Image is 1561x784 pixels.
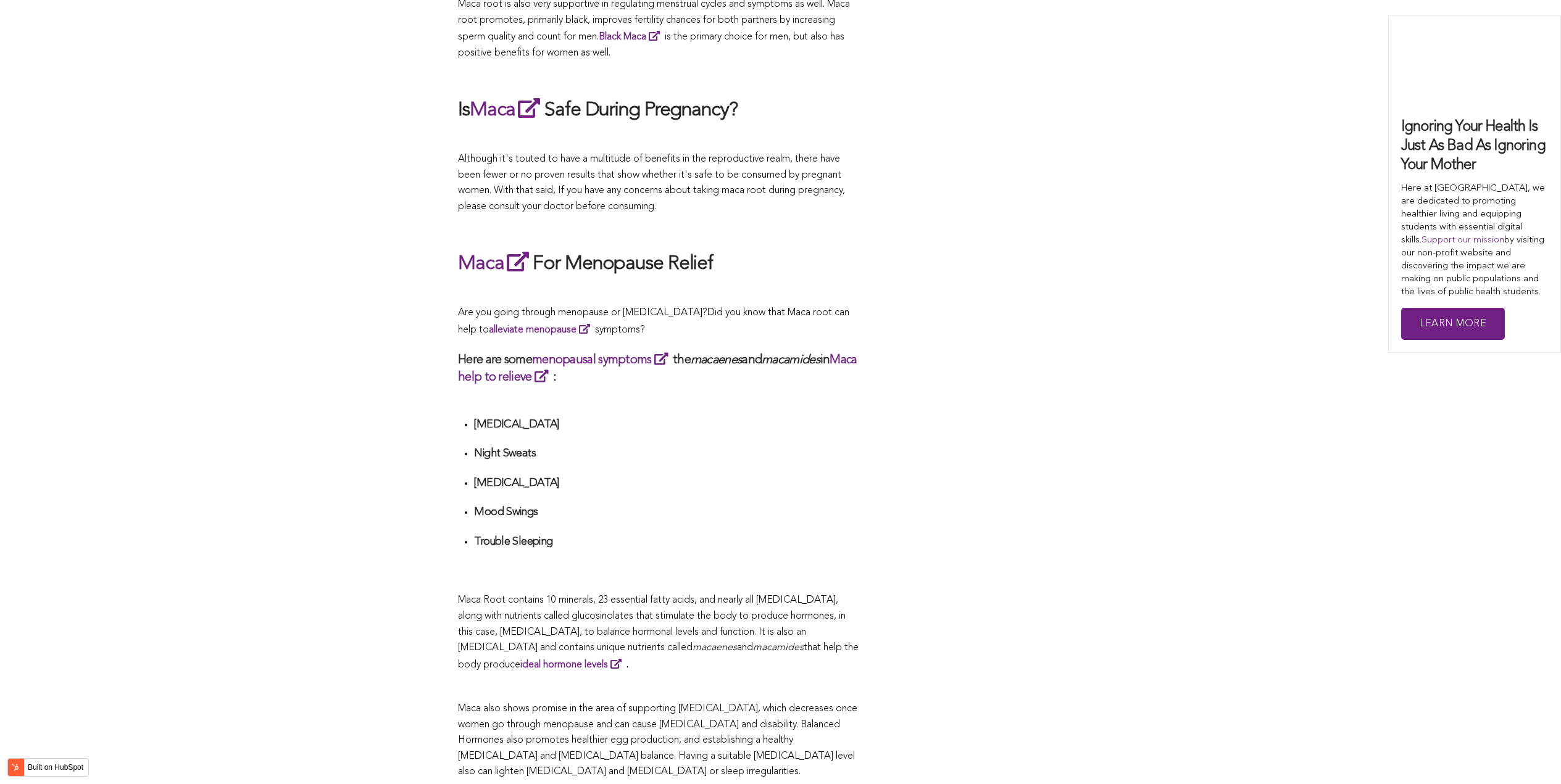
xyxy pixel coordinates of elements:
a: Maca [470,101,544,120]
span: macamides [753,643,804,653]
a: Learn More [1401,308,1505,340]
a: Maca [458,254,533,274]
h3: Here are some the and in : [458,351,859,386]
a: ideal hormone levels [520,660,626,670]
span: Although it's touted to have a multitude of benefits in the reproductive realm, there have been f... [458,154,845,212]
h2: Is Safe During Pregnancy? [458,96,859,124]
button: Built on HubSpot [7,758,89,777]
h4: Night Sweats [474,447,859,461]
span: Maca also shows promise in the area of supporting [MEDICAL_DATA], which decreases once women go t... [458,704,857,777]
a: alleviate menopause [489,325,595,335]
a: Maca help to relieve [458,354,857,384]
iframe: Chat Widget [1499,725,1561,784]
span: macaenes [693,643,737,653]
h4: Mood Swings [474,505,859,519]
strong: . [520,660,628,670]
h4: Trouble Sleeping [474,535,859,549]
span: Are you going through menopause or [MEDICAL_DATA]? [458,308,707,318]
strong: Black Maca [599,32,646,42]
a: Black Maca [599,32,665,42]
label: Built on HubSpot [23,759,88,775]
em: macamides [762,354,820,366]
h2: For Menopause Relief [458,249,859,278]
span: Maca Root contains 10 minerals, 23 essential fatty acids, and nearly all [MEDICAL_DATA], along wi... [458,595,846,653]
h4: [MEDICAL_DATA] [474,418,859,432]
a: menopausal symptoms [532,354,673,366]
h4: [MEDICAL_DATA] [474,476,859,490]
img: HubSpot sprocket logo [8,760,23,775]
span: and [737,643,753,653]
em: macaenes [691,354,742,366]
span: that help the body produce [458,643,859,670]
